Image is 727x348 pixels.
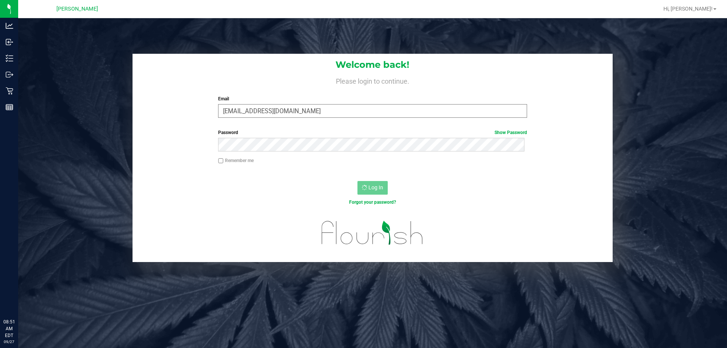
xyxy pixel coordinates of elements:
[3,339,15,345] p: 09/27
[6,55,13,62] inline-svg: Inventory
[6,87,13,95] inline-svg: Retail
[6,38,13,46] inline-svg: Inbound
[349,200,396,205] a: Forgot your password?
[133,60,613,70] h1: Welcome back!
[218,130,238,135] span: Password
[368,184,383,190] span: Log In
[6,22,13,30] inline-svg: Analytics
[3,318,15,339] p: 08:51 AM EDT
[312,214,432,252] img: flourish_logo.svg
[495,130,527,135] a: Show Password
[663,6,713,12] span: Hi, [PERSON_NAME]!
[6,103,13,111] inline-svg: Reports
[133,76,613,85] h4: Please login to continue.
[218,158,223,164] input: Remember me
[357,181,388,195] button: Log In
[6,71,13,78] inline-svg: Outbound
[218,95,527,102] label: Email
[56,6,98,12] span: [PERSON_NAME]
[218,157,254,164] label: Remember me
